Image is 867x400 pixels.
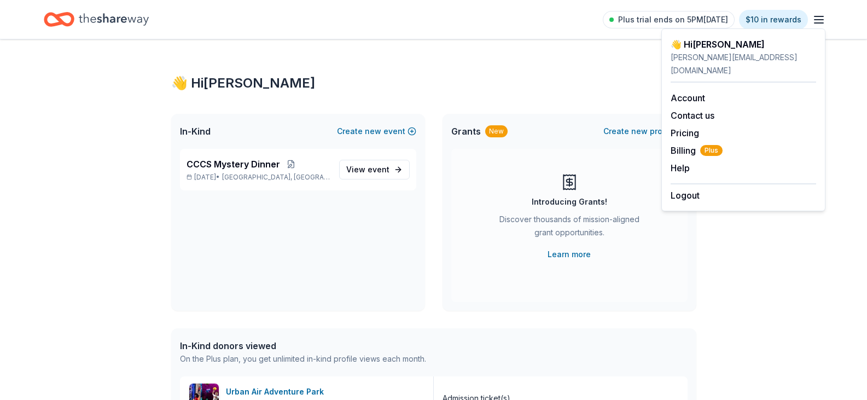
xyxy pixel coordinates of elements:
[548,248,591,261] a: Learn more
[618,13,728,26] span: Plus trial ends on 5PM[DATE]
[671,144,723,157] button: BillingPlus
[495,213,644,244] div: Discover thousands of mission-aligned grant opportunities.
[346,163,389,176] span: View
[671,144,723,157] span: Billing
[187,158,280,171] span: CCCS Mystery Dinner
[603,125,688,138] button: Createnewproject
[671,38,816,51] div: 👋 Hi [PERSON_NAME]
[339,160,410,179] a: View event
[180,352,426,366] div: On the Plus plan, you get unlimited in-kind profile views each month.
[671,109,714,122] button: Contact us
[171,74,696,92] div: 👋 Hi [PERSON_NAME]
[532,195,607,208] div: Introducing Grants!
[365,125,381,138] span: new
[44,7,149,32] a: Home
[671,127,699,138] a: Pricing
[451,125,481,138] span: Grants
[187,173,330,182] p: [DATE] •
[671,92,705,103] a: Account
[226,385,328,398] div: Urban Air Adventure Park
[485,125,508,137] div: New
[671,161,690,175] button: Help
[180,339,426,352] div: In-Kind donors viewed
[671,51,816,77] div: [PERSON_NAME][EMAIL_ADDRESS][DOMAIN_NAME]
[603,11,735,28] a: Plus trial ends on 5PM[DATE]
[337,125,416,138] button: Createnewevent
[631,125,648,138] span: new
[222,173,330,182] span: [GEOGRAPHIC_DATA], [GEOGRAPHIC_DATA]
[671,189,700,202] button: Logout
[700,145,723,156] span: Plus
[368,165,389,174] span: event
[739,10,808,30] a: $10 in rewards
[180,125,211,138] span: In-Kind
